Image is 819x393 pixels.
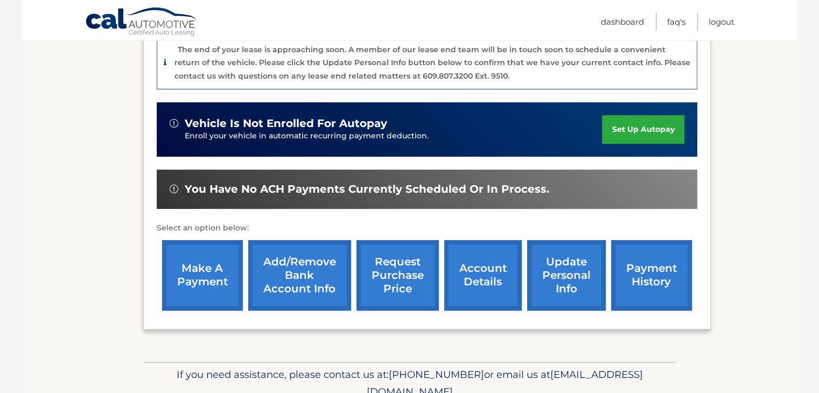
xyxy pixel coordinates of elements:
[527,240,606,311] a: update personal info
[85,7,198,38] a: Cal Automotive
[667,13,685,31] a: FAQ's
[389,368,484,381] span: [PHONE_NUMBER]
[356,240,439,311] a: request purchase price
[611,240,692,311] a: payment history
[170,185,178,193] img: alert-white.svg
[248,240,351,311] a: Add/Remove bank account info
[602,115,684,144] a: set up autopay
[601,13,644,31] a: Dashboard
[185,183,549,196] span: You have no ACH payments currently scheduled or in process.
[174,45,690,81] p: The end of your lease is approaching soon. A member of our lease end team will be in touch soon t...
[157,222,697,235] p: Select an option below:
[162,240,243,311] a: make a payment
[185,117,387,130] span: vehicle is not enrolled for autopay
[185,130,603,142] p: Enroll your vehicle in automatic recurring payment deduction.
[444,240,522,311] a: account details
[709,13,734,31] a: Logout
[170,119,178,128] img: alert-white.svg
